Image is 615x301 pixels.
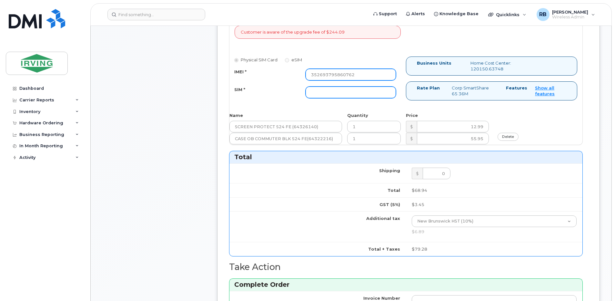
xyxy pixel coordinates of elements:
label: Additional tax [366,215,400,222]
label: Physical SIM Card [234,57,277,63]
input: eSIM [285,58,289,62]
div: Home Cost Center: 120150.63748 [470,60,536,72]
label: Name [229,112,243,119]
input: Physical SIM Card [234,58,238,62]
div: Roberts, Brad [532,8,600,21]
label: Total [388,187,400,193]
label: Shipping [379,168,400,174]
div: Customer is aware of the upgrade fee of $244.09 [235,26,401,39]
div: $6.89 [412,229,577,235]
span: $79.28 [412,246,427,252]
input: Name [229,121,342,132]
span: Support [379,11,397,17]
span: Wireless Admin [552,15,588,20]
label: IMEI * [234,69,247,75]
span: [PERSON_NAME] [552,9,588,15]
a: Show all features [535,85,555,97]
div: $ [406,133,417,144]
span: Quicklinks [496,12,519,17]
h3: Total [234,153,578,161]
a: Alerts [401,7,429,20]
label: GST (5%) [379,202,400,208]
label: SIM * [234,87,245,93]
input: Name [229,133,342,144]
label: Price [406,112,418,119]
div: $ [412,168,423,179]
h2: Take Action [229,262,583,272]
a: delete [498,133,519,141]
label: Rate Plan [417,85,440,91]
h3: Complete Order [234,280,578,289]
a: Knowledge Base [429,7,483,20]
div: $ [406,121,417,132]
label: Total + Taxes [368,246,400,252]
span: $68.94 [412,188,427,193]
a: Support [369,7,401,20]
span: RB [539,11,547,18]
span: Knowledge Base [439,11,479,17]
label: eSIM [285,57,302,63]
div: Quicklinks [484,8,531,21]
label: Quantity [347,112,368,119]
span: Alerts [411,11,425,17]
span: $3.45 [412,202,424,207]
label: Business Units [417,60,451,66]
div: Corp SmartShare 65 36M [447,85,496,97]
label: Features [506,85,526,91]
input: Find something... [107,9,205,20]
